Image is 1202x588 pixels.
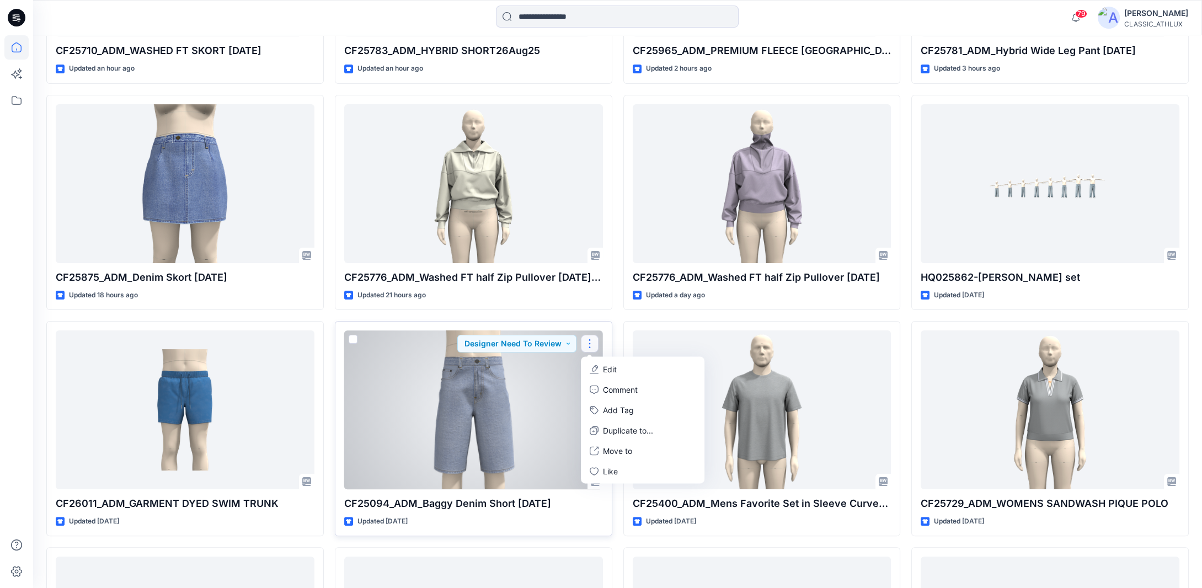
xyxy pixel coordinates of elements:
[633,330,891,489] a: CF25400_ADM_Mens Favorite Set in Sleeve Curved Hem Active Tee
[56,270,314,285] p: CF25875_ADM_Denim Skort [DATE]
[633,43,891,58] p: CF25965_ADM_PREMIUM FLEECE [GEOGRAPHIC_DATA] [DATE]
[357,63,423,74] p: Updated an hour ago
[934,290,984,301] p: Updated [DATE]
[934,516,984,527] p: Updated [DATE]
[344,43,603,58] p: CF25783_ADM_HYBRID SHORT26Aug25
[1124,7,1188,20] div: [PERSON_NAME]
[344,270,603,285] p: CF25776_ADM_Washed FT half Zip Pullover [DATE] collar down
[1075,9,1087,18] span: 79
[603,466,618,477] p: Like
[633,496,891,511] p: CF25400_ADM_Mens Favorite Set in Sleeve Curved Hem Active Tee
[344,104,603,263] a: CF25776_ADM_Washed FT half Zip Pullover 25AUG25 collar down
[1098,7,1120,29] img: avatar
[357,290,426,301] p: Updated 21 hours ago
[1124,20,1188,28] div: CLASSIC_ATHLUX
[921,330,1179,489] a: CF25729_ADM_WOMENS SANDWASH PIQUE POLO
[56,104,314,263] a: CF25875_ADM_Denim Skort 25AUG25
[633,270,891,285] p: CF25776_ADM_Washed FT half Zip Pullover [DATE]
[69,290,138,301] p: Updated 18 hours ago
[583,359,702,379] a: Edit
[603,425,653,436] p: Duplicate to...
[56,43,314,58] p: CF25710_ADM_WASHED FT SKORT [DATE]
[934,63,1000,74] p: Updated 3 hours ago
[603,384,638,395] p: Comment
[603,445,632,457] p: Move to
[603,364,617,375] p: Edit
[583,400,702,420] button: Add Tag
[633,104,891,263] a: CF25776_ADM_Washed FT half Zip Pullover 25AUG25
[646,63,712,74] p: Updated 2 hours ago
[69,63,135,74] p: Updated an hour ago
[56,330,314,489] a: CF26011_ADM_GARMENT DYED SWIM TRUNK
[646,516,696,527] p: Updated [DATE]
[921,104,1179,263] a: HQ025862-BAGGY DENIM JEAN-Size set
[344,330,603,489] a: CF25094_ADM_Baggy Denim Short 18AUG25
[921,43,1179,58] p: CF25781_ADM_Hybrid Wide Leg Pant [DATE]
[921,270,1179,285] p: HQ025862-[PERSON_NAME] set
[69,516,119,527] p: Updated [DATE]
[56,496,314,511] p: CF26011_ADM_GARMENT DYED SWIM TRUNK
[357,516,408,527] p: Updated [DATE]
[646,290,705,301] p: Updated a day ago
[921,496,1179,511] p: CF25729_ADM_WOMENS SANDWASH PIQUE POLO
[344,496,603,511] p: CF25094_ADM_Baggy Denim Short [DATE]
